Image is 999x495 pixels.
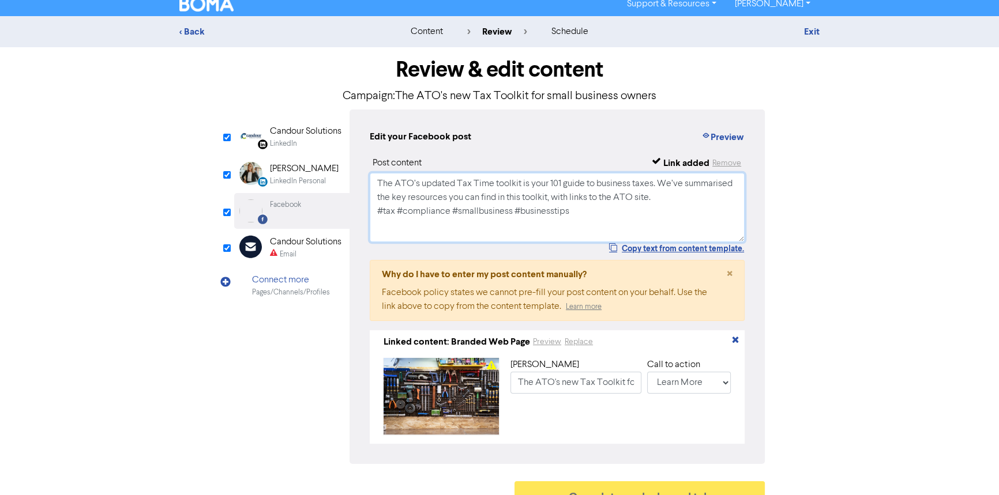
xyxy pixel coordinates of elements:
a: Preview [532,337,562,346]
div: Linkedin Candour SolutionsLinkedIn [234,118,350,156]
button: Preview [532,335,562,349]
div: Facebook policy states we cannot pre-fill your post content on your behalf. Use the link above to... [382,286,707,313]
div: Call to action [647,358,731,372]
div: Edit your Facebook post [370,130,471,145]
img: LinkedinPersonal [239,162,262,185]
div: Candour Solutions [270,235,341,249]
div: Pages/Channels/Profiles [252,287,330,298]
h1: Review & edit content [234,56,765,83]
button: Replace [564,335,594,349]
div: LinkedIn [270,138,297,149]
img: Linkedin [239,124,262,148]
div: Connect morePages/Channels/Profiles [234,267,350,304]
div: Why do I have to enter my post content manually? [382,267,707,281]
div: Linked content: Branded Web Page [384,335,530,349]
div: schedule [551,25,588,39]
div: content [411,25,443,39]
div: review [467,25,527,39]
div: < Back [179,25,381,39]
div: [PERSON_NAME] [510,358,641,372]
div: Post content [373,156,422,170]
span: × [727,266,733,283]
button: Remove [712,156,742,170]
iframe: Chat Widget [941,440,999,495]
div: Facebook [270,199,301,210]
p: Campaign: The ATO's new Tax Toolkit for small business owners [234,88,765,105]
a: Learn more [566,303,602,311]
div: Candour Solutions [270,124,341,138]
div: Connect more [252,273,330,287]
textarea: The ATO’s updated Tax Time toolkit is your 101 guide to business taxes. We’ve summarised the key ... [370,173,745,242]
div: Link added [663,156,709,170]
img: 5liLTCIpEeYwaVRCtWYThn-a-bunch-of-tools-hanging-up-on-a-wall-lDwKKjlHL2Y.jpg [384,358,499,434]
div: Facebook Facebook [234,193,350,229]
img: Facebook [239,199,262,222]
div: LinkedinPersonal [PERSON_NAME]LinkedIn Personal [234,156,350,193]
div: [PERSON_NAME] [270,162,339,176]
div: Candour SolutionsEmail [234,229,350,266]
a: Exit [804,26,820,37]
button: Preview [701,130,745,145]
button: Copy text from content template. [609,242,745,255]
div: LinkedIn Personal [270,176,326,187]
div: Email [280,249,296,260]
button: Close [715,260,744,288]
